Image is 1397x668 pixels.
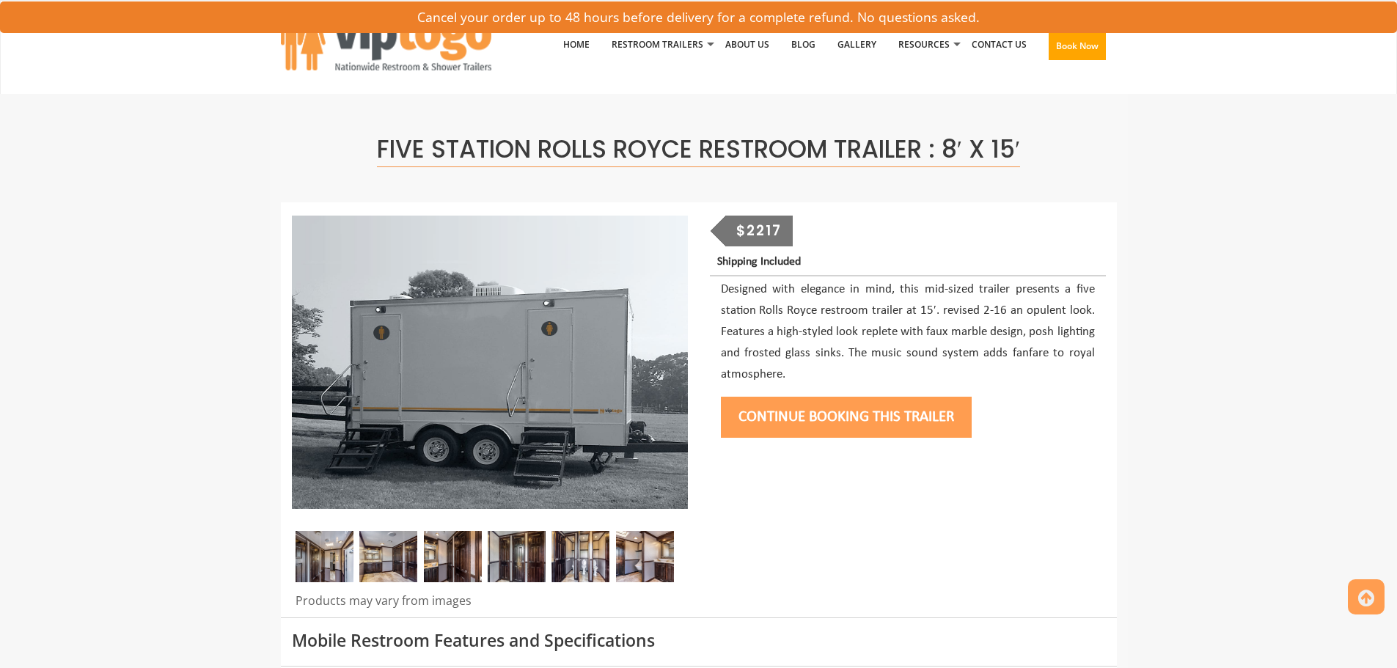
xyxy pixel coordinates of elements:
[601,7,714,83] a: Restroom Trailers
[721,279,1095,386] p: Designed with elegance in mind, this mid-sized trailer presents a five station Rolls Royce restro...
[292,216,688,509] img: Full view of five station restroom trailer with two separate doors for men and women
[725,216,793,246] div: $2217
[717,252,1105,272] p: Shipping Included
[551,531,609,582] img: Restroom Trailer
[721,409,972,425] a: Continue Booking this trailer
[780,7,826,83] a: Blog
[721,397,972,438] button: Continue Booking this trailer
[552,7,601,83] a: Home
[1049,32,1106,60] button: Book Now
[887,7,961,83] a: Resources
[714,7,780,83] a: About Us
[296,531,353,582] img: Restroom Trailer
[488,531,546,582] img: Restroom Trailer
[616,531,674,582] img: Restroom Trailer
[292,592,688,617] div: Products may vary from images
[359,531,417,582] img: Restroom trailer rental
[281,10,491,70] img: VIPTOGO
[424,531,482,582] img: Restroom Trailer
[377,132,1020,167] span: Five Station Rolls Royce Restroom Trailer : 8′ x 15′
[826,7,887,83] a: Gallery
[292,631,1106,650] h3: Mobile Restroom Features and Specifications
[1038,7,1117,92] a: Book Now
[961,7,1038,83] a: Contact Us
